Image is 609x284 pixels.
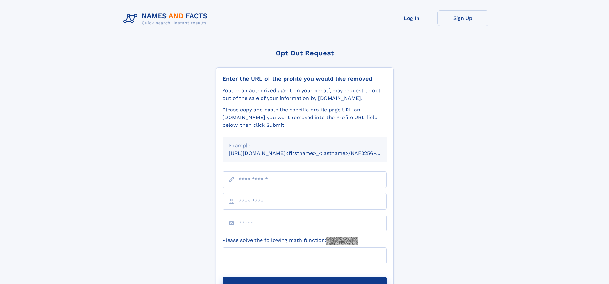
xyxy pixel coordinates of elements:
[223,87,387,102] div: You, or an authorized agent on your behalf, may request to opt-out of the sale of your informatio...
[223,106,387,129] div: Please copy and paste the specific profile page URL on [DOMAIN_NAME] you want removed into the Pr...
[437,10,488,26] a: Sign Up
[229,142,380,150] div: Example:
[386,10,437,26] a: Log In
[223,237,358,245] label: Please solve the following math function:
[216,49,394,57] div: Opt Out Request
[229,150,399,156] small: [URL][DOMAIN_NAME]<firstname>_<lastname>/NAF325G-xxxxxxxx
[223,75,387,82] div: Enter the URL of the profile you would like removed
[121,10,213,28] img: Logo Names and Facts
